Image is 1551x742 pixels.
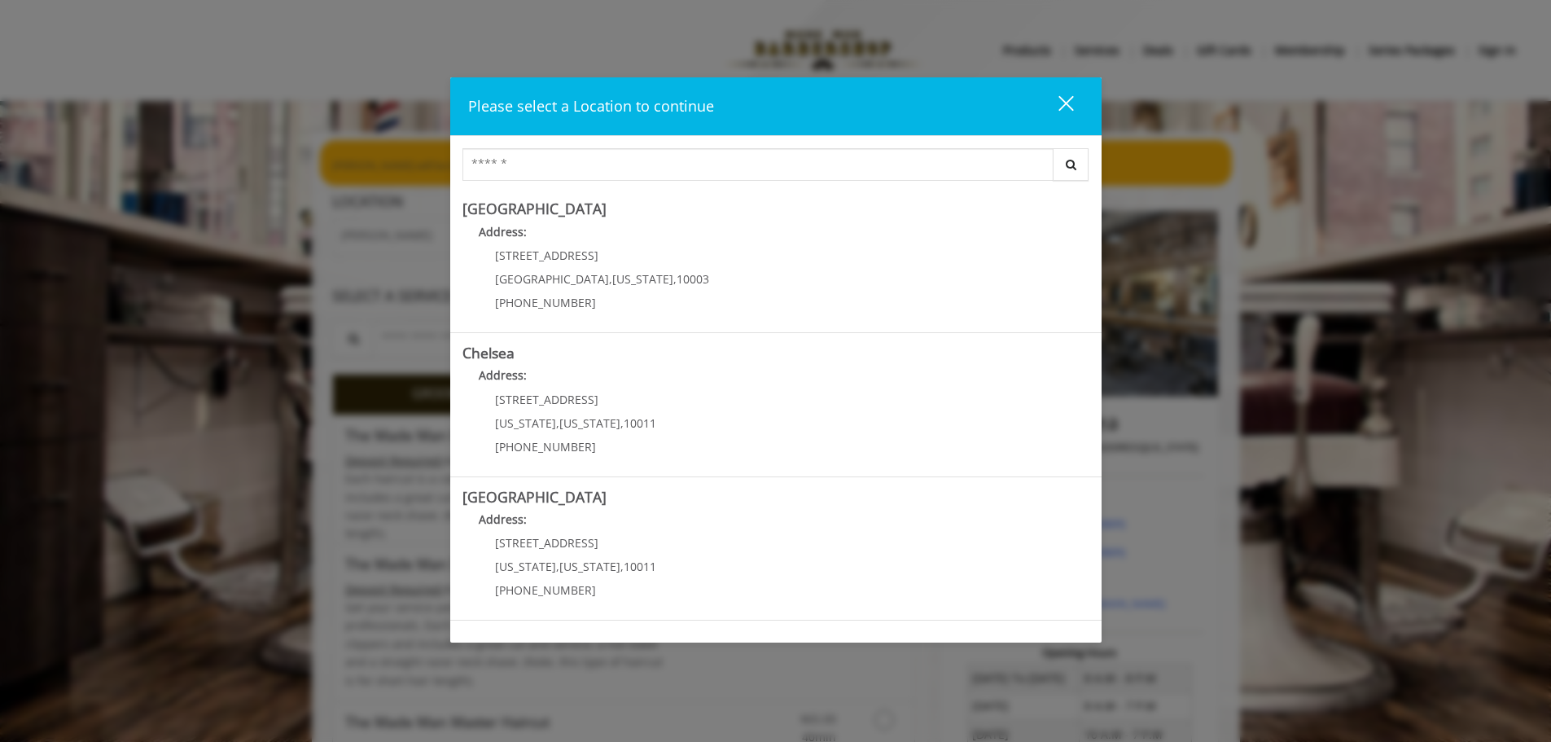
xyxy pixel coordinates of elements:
[677,271,709,287] span: 10003
[556,559,559,574] span: ,
[479,224,527,239] b: Address:
[1040,94,1072,119] div: close dialog
[673,271,677,287] span: ,
[609,271,612,287] span: ,
[612,271,673,287] span: [US_STATE]
[495,439,596,454] span: [PHONE_NUMBER]
[495,415,556,431] span: [US_STATE]
[559,415,620,431] span: [US_STATE]
[479,367,527,383] b: Address:
[495,535,598,551] span: [STREET_ADDRESS]
[495,248,598,263] span: [STREET_ADDRESS]
[462,343,515,362] b: Chelsea
[495,582,596,598] span: [PHONE_NUMBER]
[462,199,607,218] b: [GEOGRAPHIC_DATA]
[495,271,609,287] span: [GEOGRAPHIC_DATA]
[1028,90,1084,123] button: close dialog
[620,559,624,574] span: ,
[495,559,556,574] span: [US_STATE]
[495,295,596,310] span: [PHONE_NUMBER]
[479,511,527,527] b: Address:
[495,392,598,407] span: [STREET_ADDRESS]
[1062,159,1080,170] i: Search button
[462,148,1089,189] div: Center Select
[556,415,559,431] span: ,
[462,148,1054,181] input: Search Center
[462,487,607,507] b: [GEOGRAPHIC_DATA]
[462,630,513,650] b: Flatiron
[559,559,620,574] span: [US_STATE]
[468,96,714,116] span: Please select a Location to continue
[624,415,656,431] span: 10011
[624,559,656,574] span: 10011
[620,415,624,431] span: ,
